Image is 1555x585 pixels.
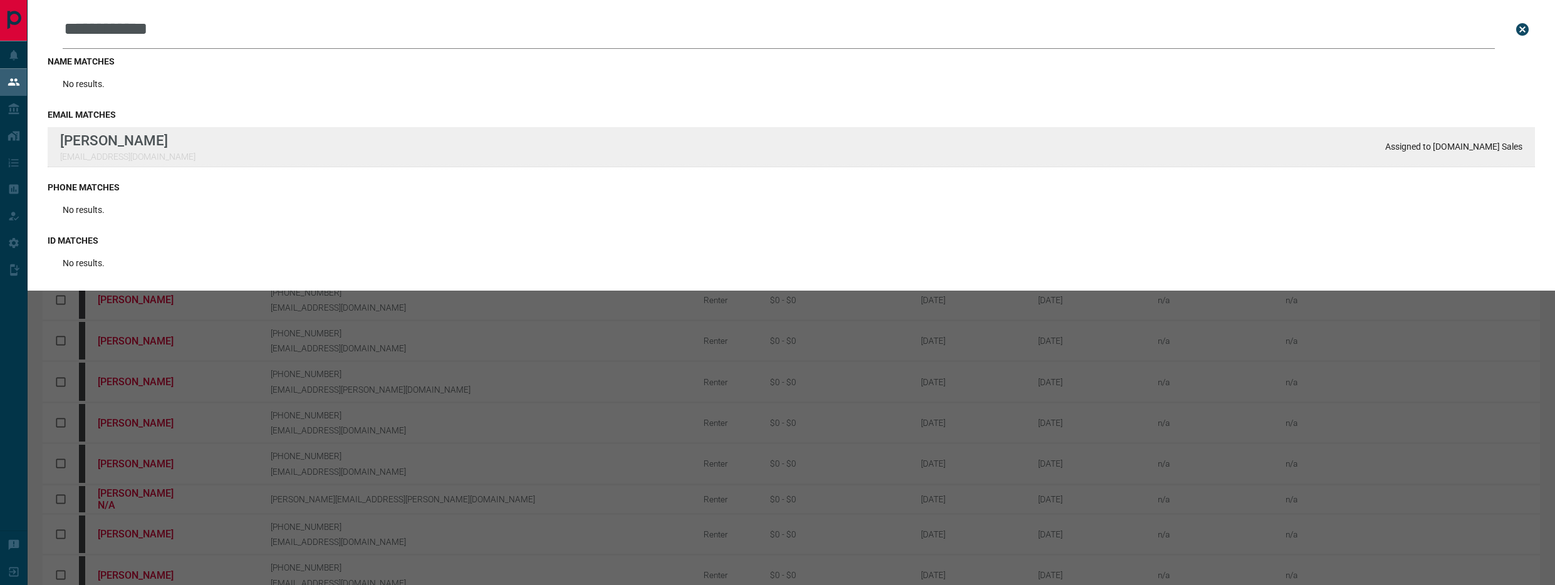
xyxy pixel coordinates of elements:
p: [PERSON_NAME] [60,132,195,148]
p: No results. [63,205,105,215]
h3: email matches [48,110,1535,120]
h3: id matches [48,236,1535,246]
h3: phone matches [48,182,1535,192]
p: [EMAIL_ADDRESS][DOMAIN_NAME] [60,152,195,162]
p: No results. [63,79,105,89]
button: close search bar [1510,17,1535,42]
h3: name matches [48,56,1535,66]
p: No results. [63,258,105,268]
p: Assigned to [DOMAIN_NAME] Sales [1385,142,1522,152]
